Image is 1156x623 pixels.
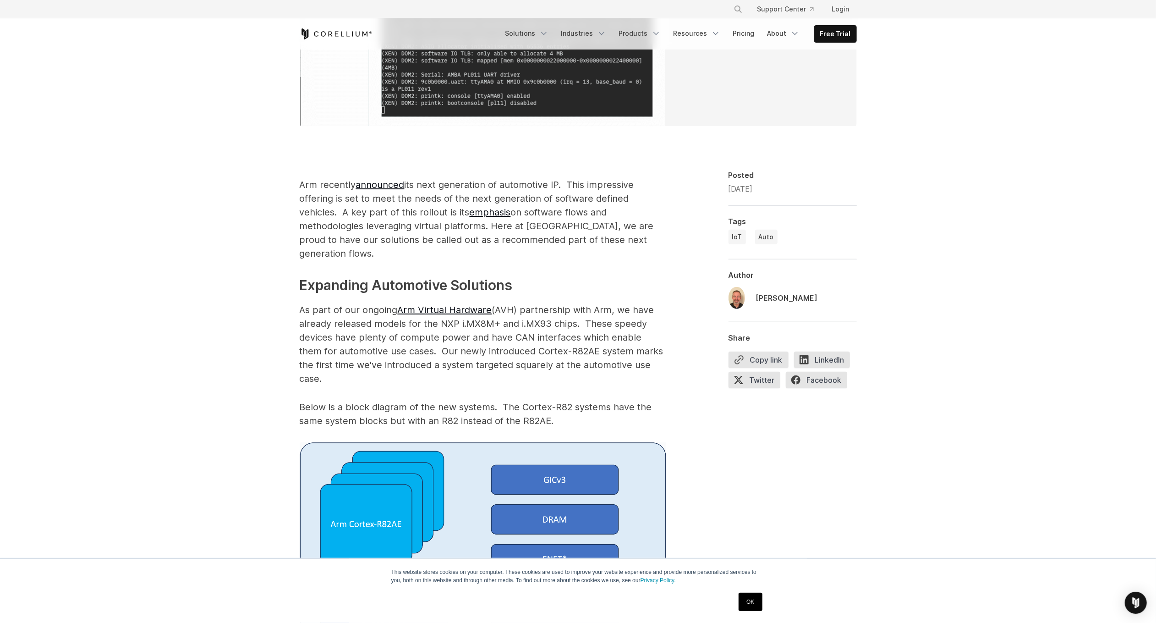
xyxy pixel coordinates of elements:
[614,25,666,42] a: Products
[729,352,789,368] button: Copy link
[470,207,511,218] a: emphasis
[391,568,765,584] p: This website stores cookies on your computer. These cookies are used to improve your website expe...
[786,372,847,388] span: Facebook
[730,1,746,17] button: Search
[732,232,742,242] span: IoT
[641,577,676,584] a: Privacy Policy.
[728,25,760,42] a: Pricing
[794,352,850,368] span: LinkedIn
[668,25,726,42] a: Resources
[755,230,778,244] a: Auto
[500,25,554,42] a: Solutions
[729,270,857,280] div: Author
[762,25,805,42] a: About
[739,593,762,611] a: OK
[750,1,821,17] a: Support Center
[729,287,745,309] img: Bill Neifert
[729,184,753,193] span: [DATE]
[723,1,857,17] div: Navigation Menu
[729,230,746,244] a: IoT
[786,372,853,392] a: Facebook
[398,304,492,315] a: Arm Virtual Hardware
[815,26,856,42] a: Free Trial
[556,25,612,42] a: Industries
[794,352,855,372] a: LinkedIn
[500,25,857,43] div: Navigation Menu
[729,372,786,392] a: Twitter
[300,28,373,39] a: Corellium Home
[300,275,666,296] h3: Expanding Automotive Solutions
[729,333,857,342] div: Share
[729,217,857,226] div: Tags
[1125,592,1147,614] div: Open Intercom Messenger
[759,232,774,242] span: Auto
[825,1,857,17] a: Login
[756,292,818,303] div: [PERSON_NAME]
[300,303,666,386] p: As part of our ongoing (AVH) partnership with Arm, we have already released models for the NXP i....
[729,372,780,388] span: Twitter
[729,171,857,180] div: Posted
[356,179,405,190] a: announced
[300,178,666,260] p: Arm recently its next generation of automotive IP. This impressive offering is set to meet the ne...
[300,400,666,428] p: Below is a block diagram of the new systems. The Cortex-R82 systems have the same system blocks b...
